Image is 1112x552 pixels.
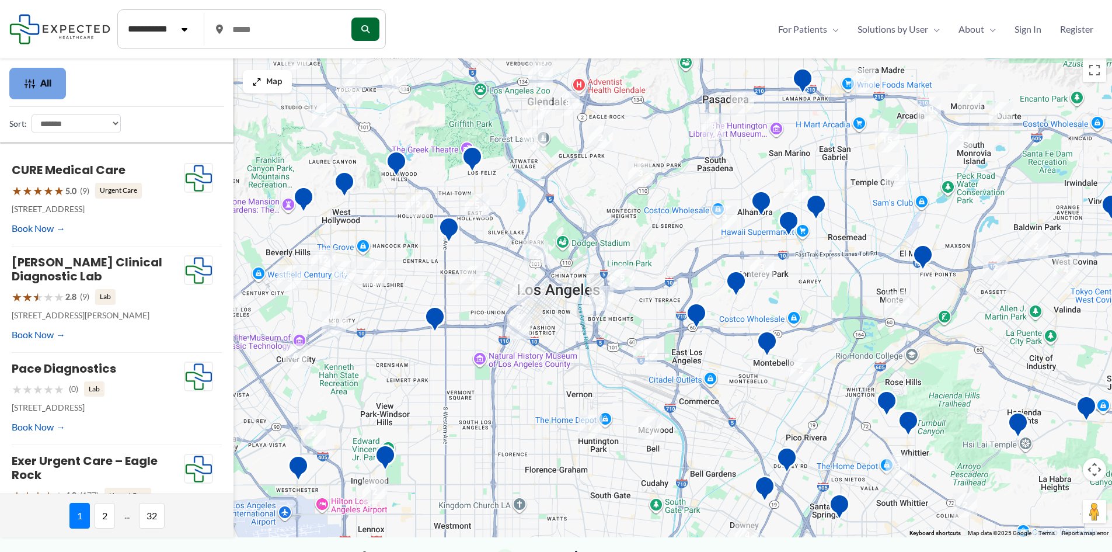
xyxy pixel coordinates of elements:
[33,379,43,400] span: ★
[424,306,445,336] div: Western Convalescent Hospital
[12,308,184,323] p: [STREET_ADDRESS][PERSON_NAME]
[686,303,707,332] div: Edward R. Roybal Comprehensive Health Center
[65,289,76,304] span: 2.8
[555,91,580,116] div: 8
[184,256,212,285] img: Expected Healthcare Logo
[283,344,308,369] div: 6
[462,146,483,176] div: Hd Diagnostic Imaging
[1015,20,1041,38] span: Sign In
[54,180,64,202] span: ★
[342,50,367,74] div: 4
[69,503,90,529] span: 1
[509,280,534,305] div: 2
[120,503,134,529] span: ...
[1060,20,1093,38] span: Register
[528,61,553,86] div: 6
[184,362,212,391] img: Expected Healthcare Logo
[266,77,283,87] span: Map
[184,164,212,193] img: Expected Healthcare Logo
[983,255,1008,280] div: 2
[857,20,928,38] span: Solutions by User
[1008,412,1029,442] div: Hacienda HTS Ultrasound
[104,488,151,503] span: Urgent Care
[524,241,548,265] div: 2
[24,78,36,89] img: Filter
[851,68,876,92] div: 2
[527,95,552,120] div: 13
[628,161,653,186] div: 3
[757,331,778,360] div: Montebello Advanced Imaging
[730,91,754,116] div: 4
[898,410,919,440] div: Mantro Mobile Imaging Llc
[876,390,897,420] div: Montes Medical Group, Inc.
[43,485,54,506] span: ★
[1076,395,1097,425] div: Diagnostic Medical Group
[12,180,22,202] span: ★
[1005,20,1051,38] a: Sign In
[338,79,362,104] div: 3
[12,400,184,415] p: [STREET_ADDRESS]
[80,488,99,503] span: (177)
[1038,530,1055,536] a: Terms (opens in new tab)
[277,266,302,291] div: 3
[578,415,602,439] div: 7
[769,20,848,38] a: For PatientsMenu Toggle
[776,447,797,477] div: Green Light Imaging
[22,180,33,202] span: ★
[438,217,459,247] div: Western Diagnostic Radiology by RADDICO &#8211; Central LA
[984,20,996,38] span: Menu Toggle
[754,475,775,505] div: Downey MRI Center powered by RAYUS Radiology
[1054,258,1078,282] div: 4
[589,286,613,311] div: 3
[80,183,89,199] span: (9)
[33,180,43,202] span: ★
[12,254,162,284] a: [PERSON_NAME] Clinical Diagnostic Lab
[916,97,941,121] div: 10
[726,270,747,300] div: Monterey Park Hospital AHMC
[43,379,54,400] span: ★
[40,79,51,88] span: All
[54,286,64,308] span: ★
[95,503,115,529] span: 2
[95,183,142,198] span: Urgent Care
[184,454,212,484] img: Expected Healthcare Logo
[12,162,126,178] a: CURE Medical Care
[406,192,430,217] div: 2
[9,116,27,131] label: Sort:
[751,190,772,220] div: Pacific Medical Imaging
[22,379,33,400] span: ★
[54,485,64,506] span: ★
[465,193,489,218] div: 5
[912,244,933,274] div: Centrelake Imaging &#8211; El Monte
[958,20,984,38] span: About
[588,126,613,150] div: 2
[12,360,116,377] a: Pace Diagnostics
[778,210,799,240] div: Synergy Imaging Center
[522,126,546,150] div: 11
[252,77,262,86] img: Maximize
[12,379,22,400] span: ★
[989,102,1013,127] div: 11
[953,493,977,518] div: 2
[1062,530,1108,536] a: Report a map error
[80,289,89,304] span: (9)
[958,84,982,109] div: 3
[1024,234,1048,259] div: 2
[735,523,759,547] div: 4
[789,358,813,383] div: 2
[886,454,910,479] div: 3
[212,426,236,450] div: 3
[633,341,657,366] div: 4
[22,485,33,506] span: ★
[1083,458,1106,481] button: Map camera controls
[12,286,22,308] span: ★
[9,14,110,44] img: Expected Healthcare Logo - side, dark font, small
[375,445,396,474] div: Inglewood Advanced Imaging
[778,20,827,38] span: For Patients
[949,126,974,150] div: 3
[875,128,900,152] div: 15
[909,529,961,537] button: Keyboard shortcuts
[885,291,909,316] div: 2
[322,311,346,336] div: 3
[288,455,309,485] div: Westchester Advanced Imaging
